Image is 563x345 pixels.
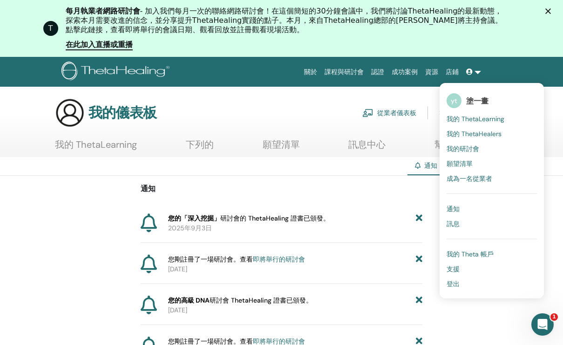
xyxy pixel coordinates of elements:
font: 每月執業者網路研討會 [66,7,140,15]
font: 1 [552,314,556,320]
font: 我的儀表板 [88,103,156,122]
font: 願望清單 [447,159,473,168]
font: [DATE] [168,265,187,273]
font: 在此加入直播或重播 [66,40,133,49]
font: 已頒發。 [304,214,330,222]
font: 我的 ThetaLearning [55,138,137,151]
font: 課程與研討會 [325,68,364,76]
a: 登出 [447,276,537,291]
a: 支援 [447,262,537,276]
font: 我的 Theta 帳戶 [447,250,494,258]
font: 登出 [447,280,460,288]
font: 您的「深入挖掘」 [168,214,220,222]
a: 幫助和資源 [434,139,481,157]
font: [DATE] [168,306,187,314]
font: 關於 [304,68,317,76]
font: 通知 [447,205,460,213]
font: 您剛註冊了一場研討會。查看 [168,255,253,263]
a: 願望清單 [263,139,300,157]
font: 認證 [371,68,384,76]
font: 成為一名從業者 [447,174,492,183]
a: 訊息中心 [348,139,386,157]
font: 我的 ThetaHealers [447,130,502,138]
a: 我的 ThetaLearning [55,139,137,157]
font: 從業者儀表板 [377,109,416,117]
a: 下列的 [186,139,214,157]
a: 我的 ThetaLearning [447,111,537,126]
font: 幫助和資源 [434,138,481,151]
font: - 加入我們每月一次的聯絡網路研討會！在這個簡短的30分鐘會議中，我們將討論ThetaHealing的最新動態，探索本月需要改進的信念，並分享提升ThetaHealing實踐的點子。本月，來自T... [66,7,502,34]
a: yt塗一畫 [447,90,537,111]
font: 願望清單 [263,138,300,151]
a: 訊息 [447,216,537,231]
a: 在此加入直播或重播 [66,40,133,50]
a: 資源 [421,63,442,81]
font: 訊息中心 [348,138,386,151]
font: 店鋪 [446,68,459,76]
font: 2025年9月3日 [168,224,212,232]
font: T [48,24,53,33]
div: 關閉 [545,8,555,14]
a: 關於 [300,63,321,81]
font: 已頒發。 [286,296,312,304]
img: chalkboard-teacher.svg [362,109,373,117]
font: 通知 [141,184,156,193]
font: 資源 [425,68,438,76]
a: 通知 [447,201,537,216]
a: 成功案例 [388,63,421,81]
a: 課程與研討會 [321,63,367,81]
font: 研討會 ThetaHealing 證書 [210,296,286,304]
a: 成為一名從業者 [447,171,537,186]
a: 店鋪 [442,63,462,81]
font: 訊息 [447,220,460,228]
a: 即將舉行的研討會 [253,255,305,263]
font: 通知 [424,161,437,170]
font: 我的研討會 [447,145,479,153]
a: 我的 ThetaHealers [447,126,537,141]
font: 您的高級 DNA [168,296,210,304]
a: 願望清單 [447,156,537,171]
font: 下列的 [186,138,214,151]
font: yt [451,97,457,105]
img: generic-user-icon.jpg [55,98,85,128]
a: 從業者儀表板 [362,103,416,123]
div: ThetaHealing 的個人資料圖片 [43,21,58,36]
a: 我的研討會 [447,141,537,156]
font: 支援 [447,265,460,273]
font: 我的 ThetaLearning [447,115,504,123]
a: 我的帳戶 [439,103,480,123]
img: cog.svg [439,105,450,121]
img: logo.png [61,62,173,83]
a: 認證 [367,63,388,81]
font: 塗一畫 [466,96,488,106]
a: 我的 Theta 帳戶 [447,247,537,262]
font: 成功案例 [392,68,418,76]
font: 研討會的 ThetaHealing 證書 [220,214,304,222]
iframe: 對講機即時聊天 [531,313,554,336]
